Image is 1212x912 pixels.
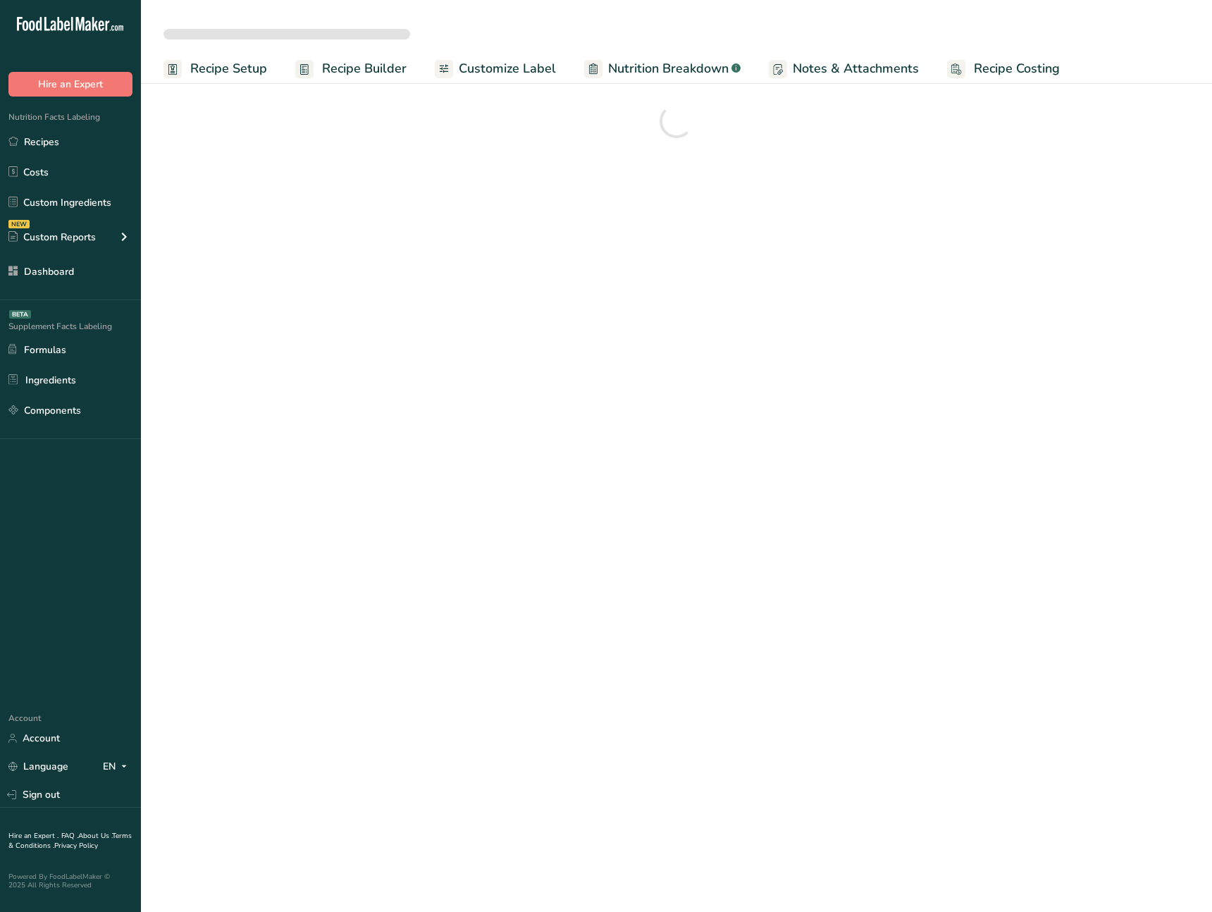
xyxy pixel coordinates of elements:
[8,831,132,851] a: Terms & Conditions .
[435,53,556,85] a: Customize Label
[8,220,30,228] div: NEW
[8,831,58,841] a: Hire an Expert .
[8,230,96,245] div: Custom Reports
[8,873,132,889] div: Powered By FoodLabelMaker © 2025 All Rights Reserved
[190,59,267,78] span: Recipe Setup
[584,53,741,85] a: Nutrition Breakdown
[103,758,132,775] div: EN
[54,841,98,851] a: Privacy Policy
[61,831,78,841] a: FAQ .
[793,59,919,78] span: Notes & Attachments
[769,53,919,85] a: Notes & Attachments
[608,59,729,78] span: Nutrition Breakdown
[295,53,407,85] a: Recipe Builder
[8,72,132,97] button: Hire an Expert
[9,310,31,319] div: BETA
[459,59,556,78] span: Customize Label
[8,754,68,779] a: Language
[322,59,407,78] span: Recipe Builder
[974,59,1060,78] span: Recipe Costing
[78,831,112,841] a: About Us .
[947,53,1060,85] a: Recipe Costing
[163,53,267,85] a: Recipe Setup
